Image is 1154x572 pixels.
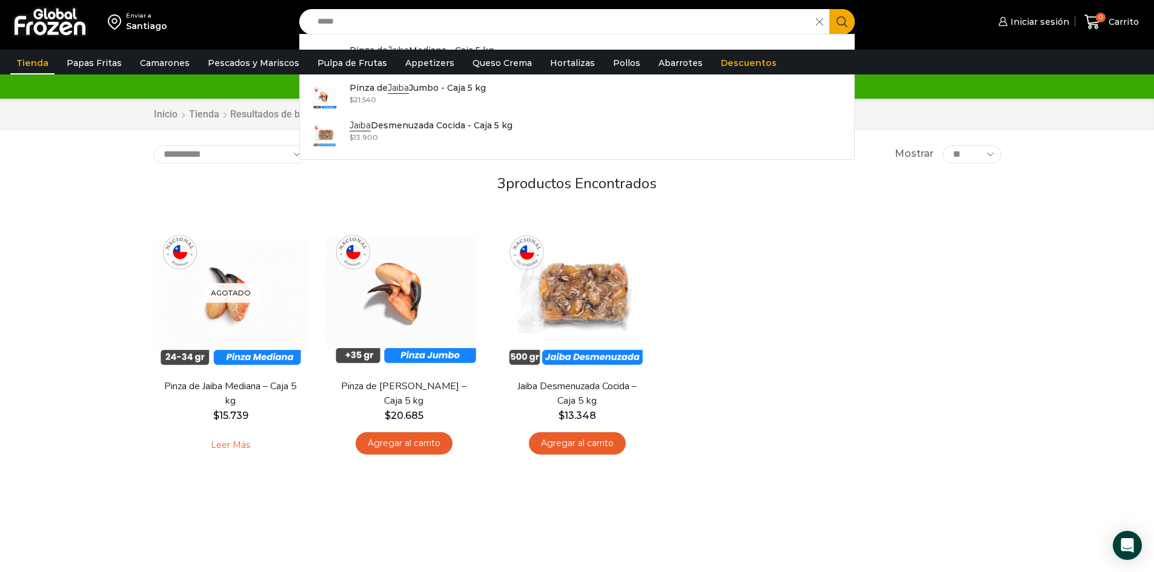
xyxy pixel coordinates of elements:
a: Pinza de [PERSON_NAME] – Caja 5 kg [334,380,473,407]
span: 0 [1096,13,1106,22]
span: $ [350,133,354,142]
a: Leé más sobre “Pinza de Jaiba Mediana - Caja 5 kg” [192,432,269,458]
a: Iniciar sesión [995,10,1069,34]
a: Papas Fritas [61,51,128,74]
strong: Jaiba [388,45,409,56]
a: Pulpa de Frutas [311,51,393,74]
a: JaibaDesmenuzada Cocida - Caja 5 kg $13.900 [300,116,855,153]
select: Pedido de la tienda [153,145,308,163]
span: $ [213,410,219,421]
div: Santiago [126,20,167,32]
a: Jaiba Desmenuzada Cocida – Caja 5 kg [507,380,646,407]
a: Pollos [607,51,646,74]
a: Tienda [10,51,55,74]
a: Hortalizas [544,51,601,74]
strong: Jaiba [388,82,409,94]
a: Descuentos [715,51,783,74]
strong: Jaiba [350,120,371,131]
bdi: 21.540 [350,95,376,104]
img: address-field-icon.svg [108,12,126,32]
a: 0 Carrito [1081,8,1142,36]
span: $ [559,410,565,421]
a: Agregar al carrito: “Jaiba Desmenuzada Cocida - Caja 5 kg” [529,432,626,455]
a: Camarones [134,51,196,74]
span: 3 [497,174,506,193]
button: Search button [829,9,855,35]
nav: Breadcrumb [153,108,391,122]
a: Pinza de Jaiba Mediana – Caja 5 kg [161,380,300,407]
bdi: 13.900 [350,133,378,142]
bdi: 20.685 [385,410,423,421]
div: Enviar a [126,12,167,20]
a: Abarrotes [652,51,709,74]
span: $ [385,410,391,421]
a: Pescados y Mariscos [202,51,305,74]
p: Pinza de Mediana - Caja 5 kg [350,44,494,57]
span: Mostrar [895,147,933,161]
span: $ [350,95,354,104]
a: Appetizers [399,51,460,74]
bdi: 15.739 [213,410,248,421]
div: Open Intercom Messenger [1113,531,1142,560]
span: Carrito [1106,16,1139,28]
a: Pinza deJaibaMediana - Caja 5 kg $16.390 [300,41,855,78]
p: Desmenuzada Cocida - Caja 5 kg [350,119,512,132]
a: Inicio [153,108,178,122]
bdi: 13.348 [559,410,596,421]
a: Agregar al carrito: “Pinza de Jaiba Jumbo - Caja 5 kg” [356,432,453,455]
h1: Resultados de búsqueda para “jaiba” [230,108,391,120]
p: Agotado [202,283,259,303]
a: Queso Crema [466,51,538,74]
p: Pinza de Jumbo - Caja 5 kg [350,81,486,94]
a: Pinza deJaibaJumbo - Caja 5 kg $21.540 [300,78,855,116]
a: Tienda [188,108,220,122]
span: Iniciar sesión [1007,16,1069,28]
span: productos encontrados [506,174,657,193]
